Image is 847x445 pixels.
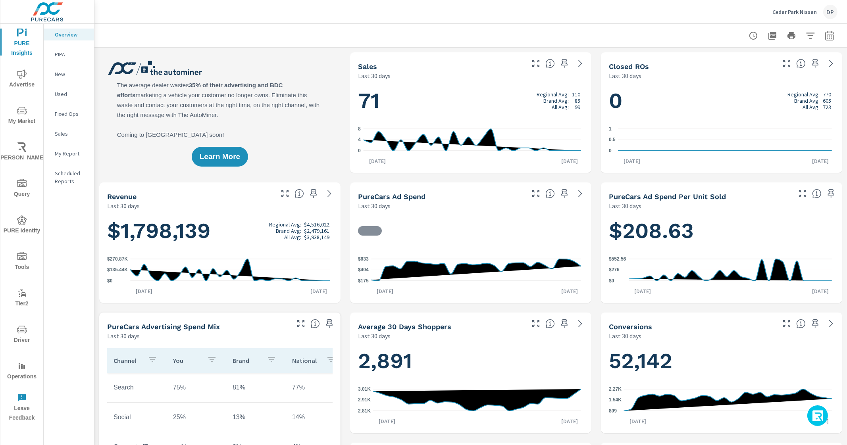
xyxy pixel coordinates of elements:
p: 770 [823,91,831,98]
span: Average cost of advertising per each vehicle sold at the dealer over the selected date range. The... [812,189,822,198]
p: Last 30 days [609,71,641,81]
td: 81% [226,378,286,397]
div: New [44,68,94,80]
p: $3,938,149 [304,234,329,240]
td: 75% [167,378,226,397]
span: Query [3,179,41,199]
button: Make Fullscreen [780,57,793,70]
span: PURE Identity [3,215,41,236]
p: Last 30 days [358,71,391,81]
text: $0 [609,278,614,284]
p: Cedar Park Nissan [772,8,817,15]
h5: Revenue [107,192,137,201]
td: 13% [226,407,286,427]
p: [DATE] [807,157,834,165]
a: See more details in report [825,57,837,70]
div: Overview [44,29,94,40]
p: [DATE] [373,417,401,425]
button: Learn More [192,147,248,167]
a: See more details in report [574,187,587,200]
div: DP [823,5,837,19]
p: [DATE] [618,157,646,165]
span: Save this to your personalized report [809,317,822,330]
span: Tier2 [3,288,41,309]
p: Last 30 days [358,201,391,211]
button: Apply Filters [803,28,818,44]
h5: Conversions [609,322,652,331]
p: Brand Avg: [276,228,301,234]
button: Make Fullscreen [529,317,542,330]
button: Make Fullscreen [529,57,542,70]
h5: Average 30 Days Shoppers [358,322,451,331]
p: National [292,357,320,364]
span: Save this to your personalized report [323,317,336,330]
div: Scheduled Reports [44,167,94,187]
p: Last 30 days [107,201,140,211]
p: All Avg: [803,104,820,110]
p: New [55,70,88,78]
p: Sales [55,130,88,138]
p: Last 30 days [107,331,140,341]
td: 14% [286,407,345,427]
button: Make Fullscreen [529,187,542,200]
span: Driver [3,325,41,345]
p: Regional Avg: [537,91,569,98]
span: Operations [3,361,41,382]
h1: 0 [609,87,834,114]
text: $633 [358,256,369,262]
text: 1.54K [609,397,622,403]
text: $276 [609,267,620,273]
text: 0.5 [609,137,616,143]
p: 99 [575,104,580,110]
h5: Sales [358,62,377,71]
p: Scheduled Reports [55,169,88,185]
text: 2.91K [358,397,371,403]
h1: 2,891 [358,347,583,374]
p: [DATE] [624,417,652,425]
span: Save this to your personalized report [307,187,320,200]
span: A rolling 30 day total of daily Shoppers on the dealership website, averaged over the selected da... [545,319,555,328]
p: 110 [572,91,580,98]
text: 0 [609,148,612,153]
span: The number of dealer-specified goals completed by a visitor. [Source: This data is provided by th... [796,319,806,328]
p: $4,516,022 [304,221,329,228]
p: Last 30 days [609,201,641,211]
p: All Avg: [284,234,301,240]
span: Save this to your personalized report [825,187,837,200]
text: 1 [609,126,612,132]
td: 77% [286,378,345,397]
p: Brand [233,357,260,364]
p: Regional Avg: [787,91,820,98]
div: PIPA [44,48,94,60]
a: See more details in report [825,317,837,330]
p: [DATE] [807,287,834,295]
text: $552.56 [609,256,626,262]
p: [DATE] [305,287,333,295]
span: My Market [3,106,41,126]
span: Save this to your personalized report [558,317,571,330]
h5: PureCars Ad Spend Per Unit Sold [609,192,726,201]
text: $135.44K [107,267,128,273]
text: 809 [609,408,617,414]
text: 3.01K [358,386,371,392]
p: Brand Avg: [794,98,820,104]
p: PIPA [55,50,88,58]
span: Save this to your personalized report [558,187,571,200]
p: Last 30 days [609,331,641,341]
h1: 71 [358,87,583,114]
text: 2.81K [358,408,371,414]
span: PURE Insights [3,28,41,58]
td: 25% [167,407,226,427]
span: Total cost of media for all PureCars channels for the selected dealership group over the selected... [545,189,555,198]
text: $270.87K [107,256,128,262]
button: Make Fullscreen [796,187,809,200]
p: [DATE] [372,287,399,295]
a: See more details in report [574,57,587,70]
span: Learn More [200,153,240,160]
p: [DATE] [807,417,834,425]
span: Tools [3,252,41,272]
text: 2.27K [609,386,622,392]
span: Advertise [3,69,41,90]
a: See more details in report [323,187,336,200]
span: [PERSON_NAME] [3,142,41,163]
